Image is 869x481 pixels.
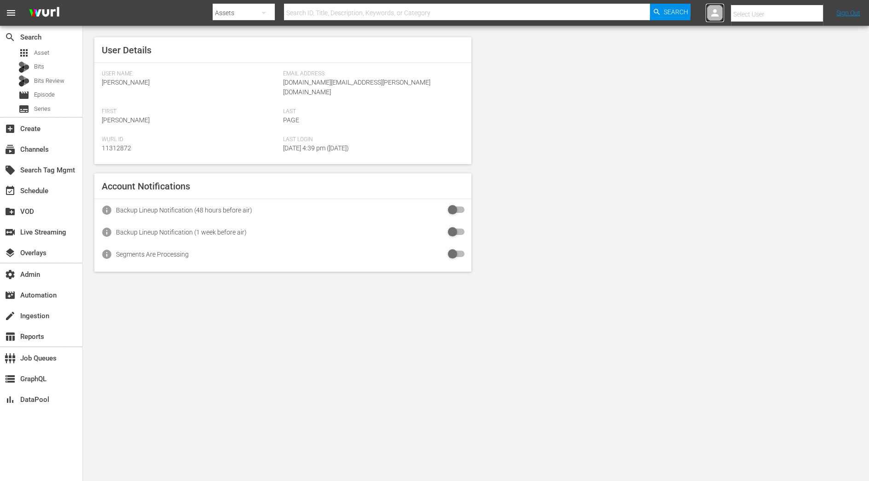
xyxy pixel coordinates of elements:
span: Automation [5,290,16,301]
span: info [101,249,112,260]
span: Live Streaming [5,227,16,238]
span: [PERSON_NAME] [102,79,150,86]
span: info [101,205,112,216]
span: VOD [5,206,16,217]
span: Job Queues [5,353,16,364]
span: Ingestion [5,310,16,321]
span: GraphQL [5,373,16,384]
div: Bits [18,62,29,73]
span: Email Address: [283,70,460,78]
span: info [101,227,112,238]
span: User Name: [102,70,278,78]
span: Wurl Id [102,136,278,143]
span: Search [664,4,688,20]
span: Bits [34,62,44,71]
span: User Details [102,45,151,56]
span: Schedule [5,185,16,196]
span: Series [34,104,51,114]
span: Account Notifications [102,181,190,192]
span: [DATE] 4:39 pm ([DATE]) [283,144,349,152]
div: Bits Review [18,75,29,86]
span: Page [283,116,299,124]
div: Segments Are Processing [116,251,189,258]
span: Episode [34,90,55,99]
span: menu [6,7,17,18]
span: Asset [34,48,49,57]
img: ans4CAIJ8jUAAAAAAAAAAAAAAAAAAAAAAAAgQb4GAAAAAAAAAAAAAAAAAAAAAAAAJMjXAAAAAAAAAAAAAAAAAAAAAAAAgAT5G... [22,2,66,24]
span: Create [5,123,16,134]
span: Reports [5,331,16,342]
span: 11312872 [102,144,131,152]
span: Search Tag Mgmt [5,165,16,176]
button: Search [650,4,690,20]
div: Backup Lineup Notification (1 week before air) [116,229,247,236]
span: DataPool [5,394,16,405]
span: Channels [5,144,16,155]
a: Sign Out [836,9,860,17]
span: Last [283,108,460,115]
span: Search [5,32,16,43]
span: [PERSON_NAME] [102,116,150,124]
span: Admin [5,269,16,280]
span: First [102,108,278,115]
span: Bits Review [34,76,64,86]
span: [DOMAIN_NAME][EMAIL_ADDRESS][PERSON_NAME][DOMAIN_NAME] [283,79,430,96]
span: Asset [18,47,29,58]
span: Last Login [283,136,460,143]
span: Episode [18,90,29,101]
span: Overlays [5,247,16,258]
span: Series [18,103,29,115]
div: Backup Lineup Notification (48 hours before air) [116,206,252,214]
